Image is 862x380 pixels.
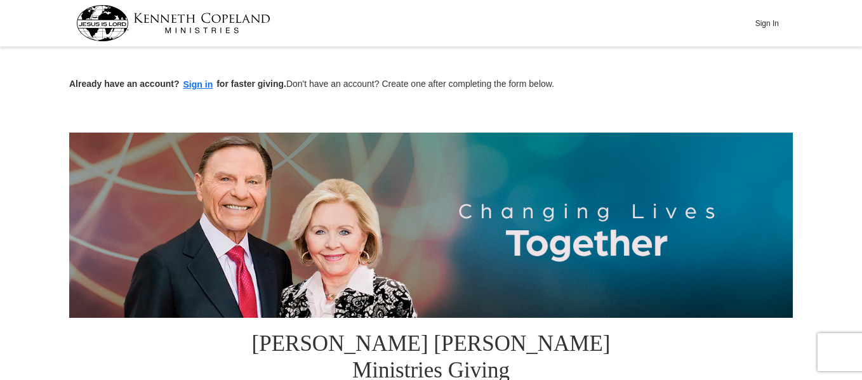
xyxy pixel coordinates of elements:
button: Sign in [180,77,217,92]
img: kcm-header-logo.svg [76,5,270,41]
button: Sign In [748,13,786,33]
p: Don't have an account? Create one after completing the form below. [69,77,793,92]
strong: Already have an account? for faster giving. [69,79,286,89]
